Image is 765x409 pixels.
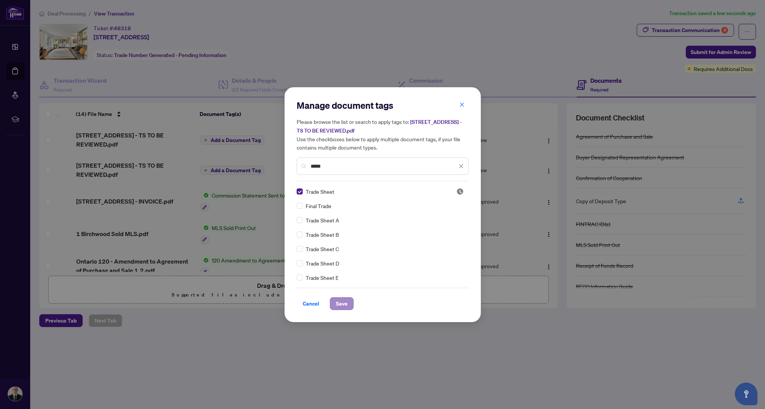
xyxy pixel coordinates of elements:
[303,298,319,310] span: Cancel
[306,230,339,239] span: Trade Sheet B
[306,216,339,224] span: Trade Sheet A
[456,188,464,195] img: status
[306,245,339,253] span: Trade Sheet C
[306,202,331,210] span: Final Trade
[459,102,465,107] span: close
[735,383,757,405] button: Open asap
[297,119,462,134] span: [STREET_ADDRESS] - TS TO BE REVIEWED.pdf
[459,164,464,169] span: close
[306,273,339,282] span: Trade Sheet E
[306,187,334,196] span: Trade Sheet
[306,259,339,267] span: Trade Sheet D
[456,188,464,195] span: Pending Review
[297,117,469,151] h5: Please browse the list or search to apply tags to: Use the checkboxes below to apply multiple doc...
[297,297,325,310] button: Cancel
[330,297,354,310] button: Save
[297,99,469,111] h2: Manage document tags
[336,298,348,310] span: Save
